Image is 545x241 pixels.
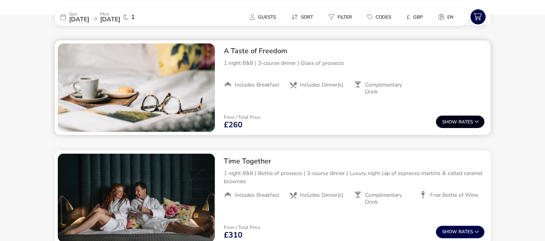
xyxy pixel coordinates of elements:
[436,226,484,238] button: ShowRates
[224,169,484,186] p: 1 night B&B | Bottle of prosecco | 3-course dinner | Luxury night cap of espresso martinis & salt...
[323,11,362,23] naf-pibe-menu-bar-item: Filter
[401,11,433,23] naf-pibe-menu-bar-item: £GBP
[443,229,459,234] span: Show
[407,13,410,21] i: £
[338,14,352,20] span: Filter
[414,14,423,20] span: GBP
[433,11,463,23] naf-pibe-menu-bar-item: en
[224,225,261,230] p: From / Total Price
[430,192,478,199] span: Free Bottle of Wine
[436,116,484,128] button: ShowRates
[448,14,454,20] span: en
[433,11,460,23] button: en
[69,15,90,24] span: [DATE]
[224,157,484,166] h2: Time Together
[401,11,429,23] button: £GBP
[362,11,401,23] naf-pibe-menu-bar-item: Codes
[58,43,215,132] swiper-slide: 1 / 1
[362,11,398,23] button: Codes
[244,11,285,23] naf-pibe-menu-bar-item: Guests
[224,231,243,239] span: £310
[285,11,320,23] button: Sort
[100,15,121,24] span: [DATE]
[365,192,413,206] span: Complimentary Drink
[235,192,280,199] span: Includes Breakfast
[258,14,276,20] span: Guests
[376,14,391,20] span: Codes
[131,14,135,20] span: 1
[285,11,323,23] naf-pibe-menu-bar-item: Sort
[300,192,343,199] span: Includes Dinner(s)
[224,59,484,67] p: 1 night B&B | 3-course dinner | Glass of prosecco
[244,11,282,23] button: Guests
[218,151,491,212] div: Time Together1 night B&B | Bottle of prosecco | 3-course dinner | Luxury night cap of espresso ma...
[365,81,413,95] span: Complimentary Drink
[100,12,121,16] p: Mon
[301,14,313,20] span: Sort
[235,81,280,88] span: Includes Breakfast
[224,115,261,120] p: From / Total Price
[323,11,358,23] button: Filter
[69,12,90,16] p: Sun
[218,40,491,102] div: A Taste of Freedom1 night B&B | 3-course dinner | Glass of proseccoIncludes BreakfastIncludes Din...
[224,47,484,55] h2: A Taste of Freedom
[300,81,343,88] span: Includes Dinner(s)
[224,121,243,129] span: £260
[443,120,459,125] span: Show
[55,8,171,26] div: Sun[DATE]Mon[DATE]1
